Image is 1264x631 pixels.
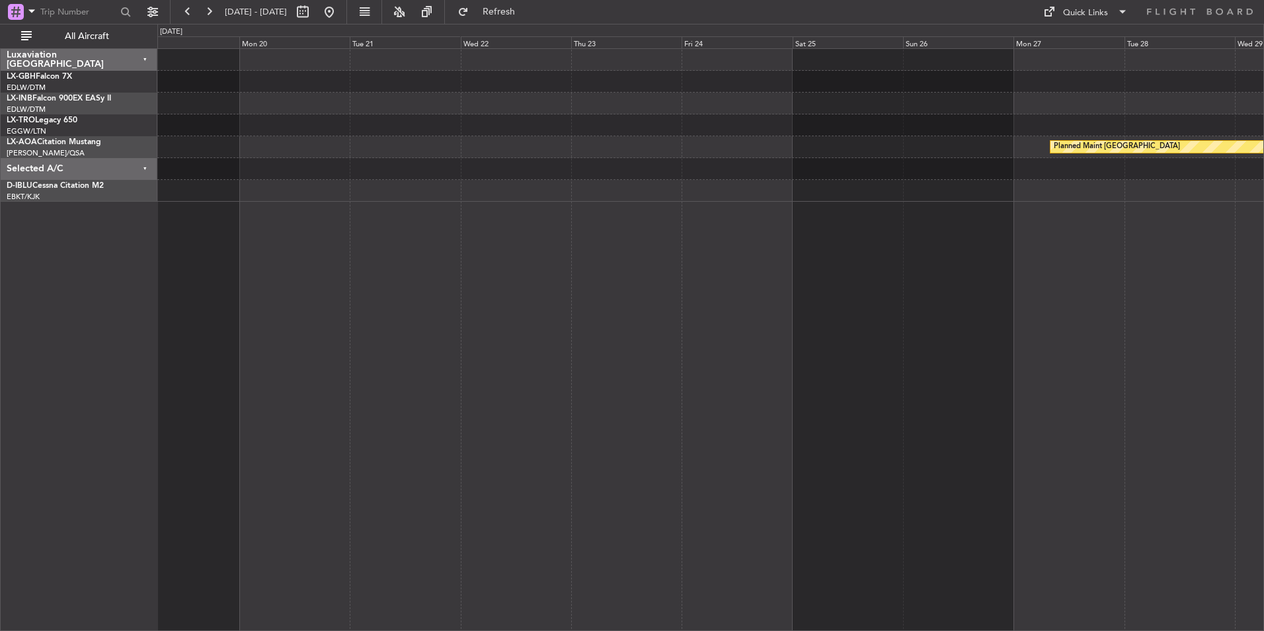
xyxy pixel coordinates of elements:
div: Fri 24 [682,36,792,48]
span: Refresh [471,7,527,17]
span: D-IBLU [7,182,32,190]
div: Thu 23 [571,36,682,48]
button: Refresh [452,1,531,22]
input: Trip Number [40,2,116,22]
div: Sun 26 [903,36,1013,48]
div: Sun 19 [128,36,239,48]
div: Tue 21 [350,36,460,48]
a: D-IBLUCessna Citation M2 [7,182,104,190]
div: Tue 28 [1125,36,1235,48]
div: Mon 20 [239,36,350,48]
span: LX-AOA [7,138,37,146]
button: Quick Links [1037,1,1134,22]
div: Mon 27 [1013,36,1124,48]
span: All Aircraft [34,32,139,41]
span: LX-INB [7,95,32,103]
div: Sat 25 [793,36,903,48]
span: LX-TRO [7,116,35,124]
span: [DATE] - [DATE] [225,6,287,18]
a: LX-GBHFalcon 7X [7,73,72,81]
div: Planned Maint [GEOGRAPHIC_DATA] [1054,137,1180,157]
a: LX-INBFalcon 900EX EASy II [7,95,111,103]
button: All Aircraft [15,26,143,47]
a: EBKT/KJK [7,192,40,202]
a: LX-TROLegacy 650 [7,116,77,124]
div: [DATE] [160,26,182,38]
div: Quick Links [1063,7,1108,20]
span: LX-GBH [7,73,36,81]
a: EGGW/LTN [7,126,46,136]
div: Wed 22 [461,36,571,48]
a: [PERSON_NAME]/QSA [7,148,85,158]
a: EDLW/DTM [7,105,46,114]
a: EDLW/DTM [7,83,46,93]
a: LX-AOACitation Mustang [7,138,101,146]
